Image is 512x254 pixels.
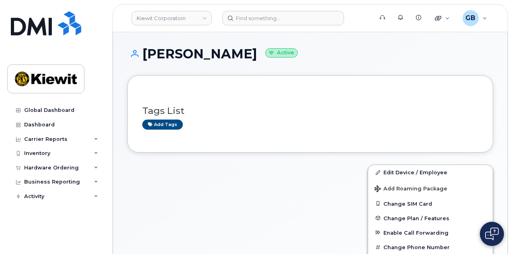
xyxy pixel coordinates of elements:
[265,48,298,58] small: Active
[368,225,493,240] button: Enable Call Forwarding
[368,211,493,225] button: Change Plan / Features
[127,47,493,61] h1: [PERSON_NAME]
[375,186,447,193] span: Add Roaming Package
[368,196,493,211] button: Change SIM Card
[368,180,493,196] button: Add Roaming Package
[142,120,183,130] a: Add tags
[383,215,449,221] span: Change Plan / Features
[485,227,499,240] img: Open chat
[368,165,493,180] a: Edit Device / Employee
[142,106,478,116] h3: Tags List
[383,229,449,235] span: Enable Call Forwarding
